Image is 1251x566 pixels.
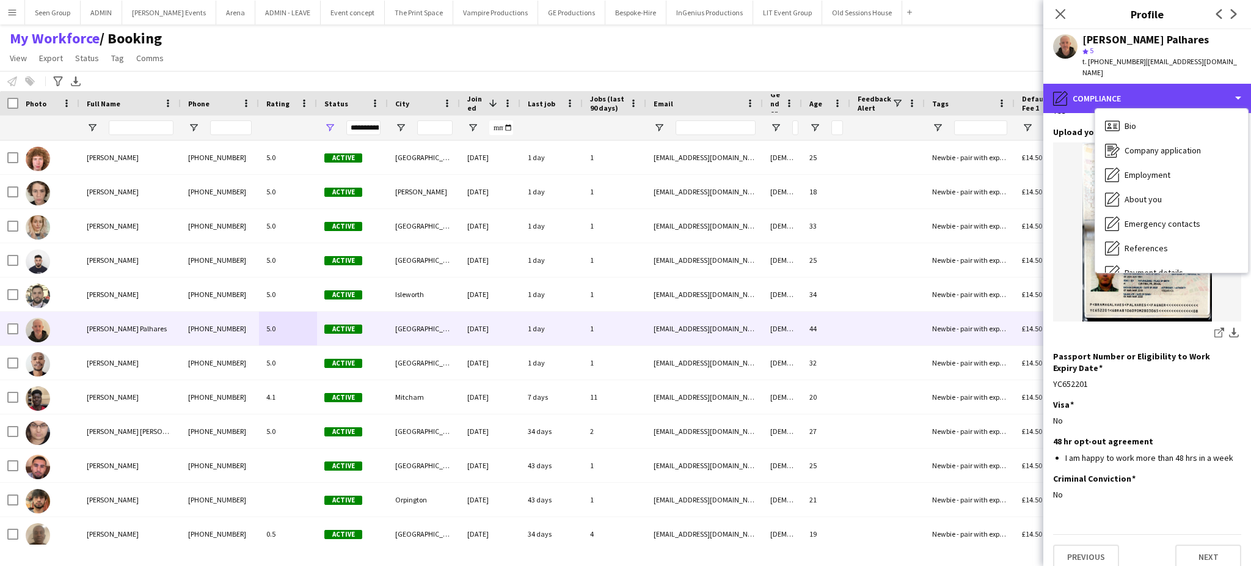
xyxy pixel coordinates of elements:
div: [GEOGRAPHIC_DATA] [388,141,460,174]
span: [PERSON_NAME] [87,392,139,402]
div: Orpington [388,483,460,516]
img: Caleb Caffoor [26,249,50,274]
div: 5.0 [259,312,317,345]
span: Jobs (last 90 days) [590,94,624,112]
div: 5.0 [259,414,317,448]
span: Rating [266,99,290,108]
div: [EMAIL_ADDRESS][DOMAIN_NAME] [646,277,763,311]
div: 1 [583,312,646,345]
div: Newbie - pair with experienced crew [925,312,1015,345]
span: [PERSON_NAME] Palhares [87,324,167,333]
span: Active [324,188,362,197]
img: Jacob Van Der Merwe [26,489,50,513]
div: [EMAIL_ADDRESS][DOMAIN_NAME] [646,175,763,208]
span: Feedback Alert [858,94,892,112]
a: Comms [131,50,169,66]
h3: Criminal Conviction [1053,473,1136,484]
span: t. [PHONE_NUMBER] [1082,57,1146,66]
span: Active [324,461,362,471]
div: [GEOGRAPHIC_DATA] [388,346,460,380]
span: Gender [770,90,780,117]
div: 1 day [520,346,583,380]
button: Open Filter Menu [324,122,335,133]
div: 34 [802,277,850,311]
div: [PHONE_NUMBER] [181,449,259,482]
div: [PHONE_NUMBER] [181,380,259,414]
div: [DATE] [460,141,520,174]
span: £14.50 [1022,461,1042,470]
div: [DATE] [460,380,520,414]
span: £14.50 [1022,221,1042,230]
input: Gender Filter Input [792,120,798,135]
div: Newbie - pair with experienced crew [925,175,1015,208]
img: Dayo Oyerinde [26,386,50,411]
span: £14.50 [1022,255,1042,265]
div: [DEMOGRAPHIC_DATA] [763,517,802,551]
div: 11 [583,380,646,414]
button: [PERSON_NAME] Events [122,1,216,24]
div: [DEMOGRAPHIC_DATA] [763,243,802,277]
div: 4 [583,517,646,551]
div: [DEMOGRAPHIC_DATA] [763,141,802,174]
div: [EMAIL_ADDRESS][DOMAIN_NAME] [646,312,763,345]
div: 25 [802,141,850,174]
div: [PHONE_NUMBER] [181,483,259,516]
span: Emergency contacts [1125,218,1200,229]
div: [EMAIL_ADDRESS][DOMAIN_NAME] [646,346,763,380]
div: [DEMOGRAPHIC_DATA] [763,380,802,414]
div: Newbie - pair with experienced crew [925,141,1015,174]
button: Open Filter Menu [87,122,98,133]
span: Tag [111,53,124,64]
div: [EMAIL_ADDRESS][DOMAIN_NAME] [646,209,763,243]
img: Bailey Reid [26,181,50,205]
span: About you [1125,194,1162,205]
span: [PERSON_NAME] [87,221,139,230]
button: Old Sessions House [822,1,902,24]
div: 20 [802,380,850,414]
span: £14.50 [1022,358,1042,367]
span: [PERSON_NAME] [87,153,139,162]
span: [PERSON_NAME] [87,495,139,504]
button: Open Filter Menu [654,122,665,133]
span: Company application [1125,145,1201,156]
h3: Upload your passport [1053,127,1142,138]
div: 18 [802,175,850,208]
button: Arena [216,1,255,24]
div: [EMAIL_ADDRESS][DOMAIN_NAME] [646,414,763,448]
span: Tags [932,99,949,108]
div: 32 [802,346,850,380]
div: 1 day [520,243,583,277]
div: [EMAIL_ADDRESS][DOMAIN_NAME] [646,483,763,516]
a: Export [34,50,68,66]
a: My Workforce [10,29,100,48]
div: YC652201 [1053,378,1241,389]
div: Newbie - pair with experienced crew [925,209,1015,243]
div: Newbie - pair with experienced crew [925,483,1015,516]
div: [PHONE_NUMBER] [181,277,259,311]
input: Age Filter Input [831,120,843,135]
div: [DEMOGRAPHIC_DATA] [763,483,802,516]
div: [DATE] [460,414,520,448]
div: [PHONE_NUMBER] [181,209,259,243]
span: Bio [1125,120,1136,131]
div: [EMAIL_ADDRESS][DOMAIN_NAME] [646,141,763,174]
div: Bio [1095,114,1248,138]
div: 21 [802,483,850,516]
div: [DATE] [460,175,520,208]
button: Seen Group [25,1,81,24]
div: Payment details [1095,260,1248,285]
div: [PERSON_NAME] [388,175,460,208]
button: ADMIN [81,1,122,24]
span: Active [324,153,362,163]
div: [GEOGRAPHIC_DATA] [388,517,460,551]
div: [GEOGRAPHIC_DATA] [388,312,460,345]
div: 5.0 [259,243,317,277]
input: Joined Filter Input [489,120,513,135]
span: Comms [136,53,164,64]
div: 1 [583,175,646,208]
span: [PERSON_NAME] [87,529,139,538]
div: No [1053,415,1241,426]
span: £14.50 [1022,187,1042,196]
div: [DEMOGRAPHIC_DATA] [763,175,802,208]
button: ADMIN - LEAVE [255,1,321,24]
